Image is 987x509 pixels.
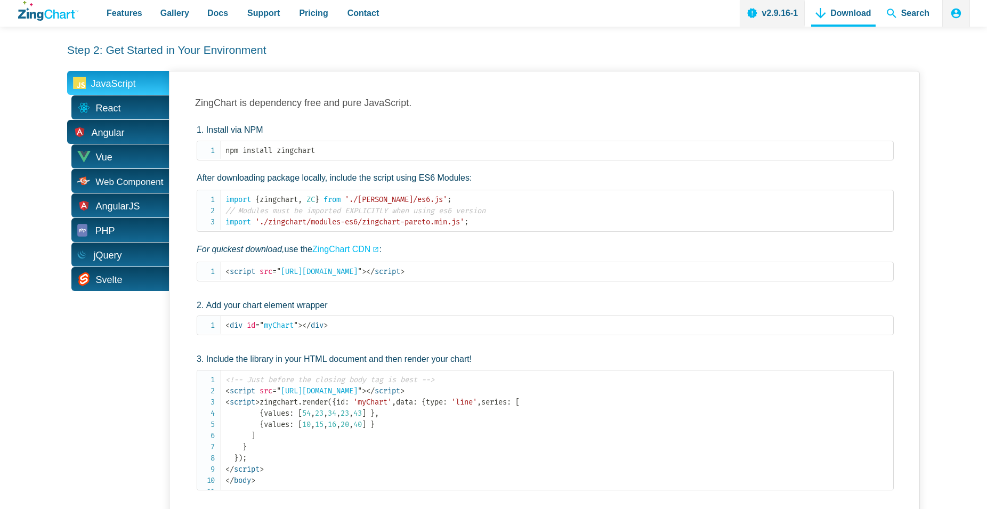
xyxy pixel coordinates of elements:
[370,420,375,429] span: }
[370,409,375,418] span: }
[96,198,140,215] span: AngularJS
[272,386,277,395] span: =
[255,398,260,407] span: >
[225,386,230,395] span: <
[225,476,234,485] span: </
[306,195,315,204] span: ZC
[247,6,280,20] span: Support
[328,420,336,429] span: 16
[328,398,332,407] span: (
[251,476,255,485] span: >
[242,442,247,451] span: }
[298,321,302,330] span: >
[302,420,311,429] span: 10
[392,398,396,407] span: ,
[353,398,392,407] span: 'myChart'
[302,321,311,330] span: </
[277,386,281,395] span: "
[107,6,142,20] span: Features
[323,195,341,204] span: from
[328,409,336,418] span: 34
[260,420,264,429] span: {
[358,267,362,276] span: "
[242,454,247,463] span: ;
[247,321,255,330] span: id
[207,6,228,20] span: Docs
[515,398,520,407] span: [
[225,267,255,276] span: script
[225,194,893,228] code: zingchart
[302,321,323,330] span: div
[413,398,417,407] span: :
[375,409,379,418] span: ,
[312,243,379,256] a: ZingChart CDN
[95,223,115,239] span: PHP
[225,398,520,463] span: zingchart id data type series values values
[225,321,230,330] span: <
[260,386,272,395] span: src
[298,409,302,418] span: [
[91,76,136,92] span: JavaScript
[260,465,264,474] span: >
[94,247,122,264] span: jQuery
[347,6,379,20] span: Contact
[272,267,362,276] span: [URL][DOMAIN_NAME]
[341,420,349,429] span: 20
[336,409,341,418] span: ,
[323,409,328,418] span: ,
[315,420,323,429] span: 15
[277,267,281,276] span: "
[362,386,366,395] span: >
[315,195,319,204] span: }
[225,465,260,474] span: script
[251,431,255,440] span: ]
[77,224,87,237] img: PHP Icon
[302,409,311,418] span: 54
[197,171,894,185] p: After downloading package locally, include the script using ES6 Modules:
[197,352,894,490] li: Include the library in your HTML document and then render your chart!
[323,321,328,330] span: >
[298,420,302,429] span: [
[197,123,894,281] li: Install via NPM
[362,409,366,418] span: ]
[197,245,285,254] em: For quickest download,
[67,43,920,57] h3: Step 2: Get Started in Your Environment
[366,386,400,395] span: script
[298,195,302,204] span: ,
[225,321,242,330] span: div
[323,420,328,429] span: ,
[225,267,230,276] span: <
[225,375,434,384] span: <!-- Just before the closing body tag is best -->
[96,149,112,166] span: Vue
[358,386,362,395] span: "
[260,409,264,418] span: {
[260,267,272,276] span: src
[225,386,255,395] span: script
[197,298,894,336] li: Add your chart element wrapper
[272,267,277,276] span: =
[92,125,125,141] span: Angular
[18,1,78,21] a: ZingChart Logo. Click to return to the homepage
[289,420,294,429] span: :
[362,420,366,429] span: ]
[507,398,511,407] span: :
[366,267,400,276] span: script
[298,398,302,407] span: .
[96,100,121,117] span: React
[366,386,375,395] span: </
[451,398,477,407] span: 'line'
[332,398,336,407] span: {
[225,217,251,227] span: import
[311,420,315,429] span: ,
[255,321,298,330] span: myChart
[447,195,451,204] span: ;
[225,398,230,407] span: <
[225,206,486,215] span: // Modules must be imported EXPLICITLY when using es6 version
[225,476,251,485] span: body
[353,420,362,429] span: 40
[160,6,189,20] span: Gallery
[234,454,238,463] span: }
[349,409,353,418] span: ,
[225,465,234,474] span: </
[464,217,468,227] span: ;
